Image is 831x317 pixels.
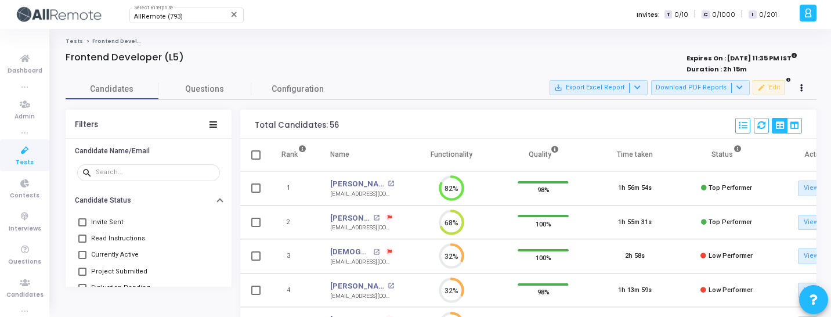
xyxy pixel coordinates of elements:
[92,38,163,45] span: Frontend Developer (L5)
[269,239,319,273] td: 3
[66,192,232,210] button: Candidate Status
[15,112,35,122] span: Admin
[709,286,753,294] span: Low Performer
[158,83,251,95] span: Questions
[9,224,41,234] span: Interviews
[230,10,239,19] mat-icon: Clear
[330,280,385,292] a: [PERSON_NAME]
[406,139,497,171] th: Functionality
[617,148,653,161] div: Time taken
[66,52,184,63] h4: Frontend Developer (L5)
[388,283,394,289] mat-icon: open_in_new
[373,249,380,255] mat-icon: open_in_new
[269,139,319,171] th: Rank
[91,215,123,229] span: Invite Sent
[8,257,41,267] span: Questions
[330,258,394,266] div: [EMAIL_ADDRESS][DOMAIN_NAME]
[96,169,215,176] input: Search...
[664,10,672,19] span: T
[330,224,394,232] div: [EMAIL_ADDRESS][DOMAIN_NAME]
[330,190,394,199] div: [EMAIL_ADDRESS][DOMAIN_NAME]
[91,281,150,295] span: Evaluation Pending
[712,10,735,20] span: 0/1000
[709,252,753,260] span: Low Performer
[757,84,765,92] mat-icon: edit
[272,83,324,95] span: Configuration
[741,8,743,20] span: |
[75,147,150,156] h6: Candidate Name/Email
[749,10,756,19] span: I
[75,196,131,205] h6: Candidate Status
[674,10,688,20] span: 0/10
[550,80,648,95] button: Export Excel Report
[91,248,139,262] span: Currently Active
[536,218,551,229] span: 100%
[330,178,385,190] a: [PERSON_NAME]
[637,10,660,20] label: Invites:
[753,80,785,95] button: Edit
[330,212,370,224] a: [PERSON_NAME]
[709,218,752,226] span: Top Performer
[702,10,709,19] span: C
[66,38,816,45] nav: breadcrumb
[8,66,42,76] span: Dashboard
[772,118,802,134] div: View Options
[618,183,652,193] div: 1h 56m 54s
[91,232,145,246] span: Read Instructions
[66,142,232,160] button: Candidate Name/Email
[269,273,319,308] td: 4
[330,148,349,161] div: Name
[554,84,562,92] mat-icon: save_alt
[10,191,39,201] span: Contests
[618,286,652,296] div: 1h 13m 59s
[255,121,339,130] div: Total Candidates: 56
[618,218,652,228] div: 1h 55m 31s
[694,8,696,20] span: |
[16,158,34,168] span: Tests
[537,286,550,298] span: 98%
[759,10,777,20] span: 0/201
[651,80,750,95] button: Download PDF Reports
[497,139,589,171] th: Quality
[625,251,645,261] div: 2h 58s
[537,184,550,196] span: 98%
[681,139,772,171] th: Status
[687,64,747,74] strong: Duration : 2h 15m
[15,3,102,26] img: logo
[687,51,797,63] strong: Expires On : [DATE] 11:35 PM IST
[709,184,752,192] span: Top Performer
[75,120,98,129] div: Filters
[373,215,380,221] mat-icon: open_in_new
[330,292,394,301] div: [EMAIL_ADDRESS][DOMAIN_NAME]
[6,290,44,300] span: Candidates
[134,13,183,20] span: AllRemote (793)
[66,83,158,95] span: Candidates
[82,167,96,178] mat-icon: search
[269,206,319,240] td: 2
[91,265,147,279] span: Project Submitted
[536,252,551,264] span: 100%
[269,171,319,206] td: 1
[388,181,394,187] mat-icon: open_in_new
[330,246,370,258] a: [DEMOGRAPHIC_DATA]
[66,38,83,45] a: Tests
